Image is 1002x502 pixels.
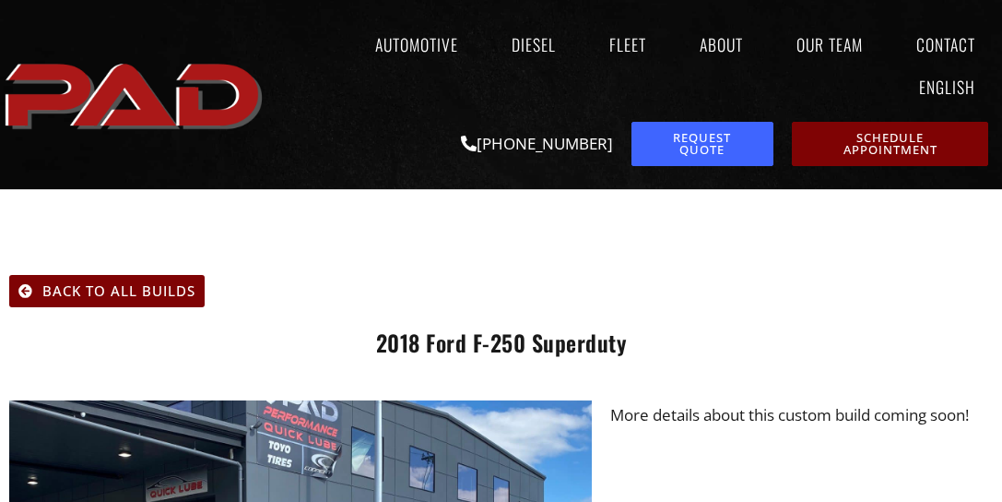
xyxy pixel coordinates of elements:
[592,23,664,66] a: Fleet
[494,23,573,66] a: Diesel
[792,122,988,166] a: schedule repair or service appointment
[811,132,969,156] span: Schedule Appointment
[631,122,774,166] a: request a service or repair quote
[610,400,992,430] p: More details about this custom build coming soon!
[902,66,1002,108] a: English
[358,23,476,66] a: Automotive
[651,132,755,156] span: Request Quote
[779,23,880,66] a: Our Team
[899,23,993,66] a: Contact
[461,133,613,154] a: [PHONE_NUMBER]
[9,275,205,307] a: Back To All Builds
[682,23,760,66] a: About
[9,326,993,359] h1: 2018 Ford F-250 Superduty
[42,284,195,298] span: Back To All Builds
